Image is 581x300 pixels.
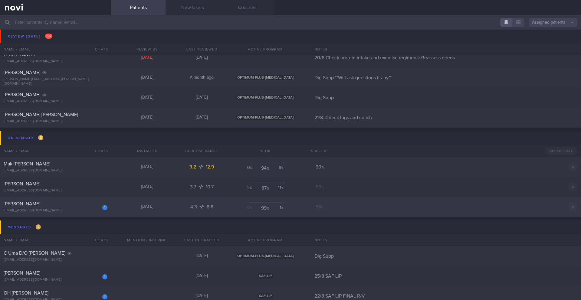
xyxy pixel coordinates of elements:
span: FERRY TANTO [4,52,35,57]
div: [PERSON_NAME][EMAIL_ADDRESS][PERSON_NAME][DOMAIN_NAME] [4,77,107,86]
div: [DATE] [175,253,229,259]
div: 25/8 SAF LIP [311,273,581,279]
div: 0 [247,165,258,171]
div: 20/8 Check protein intake and exercise regimen > Reassess needs [311,55,581,61]
div: [EMAIL_ADDRESS][DOMAIN_NAME] [4,59,107,64]
button: Assigned patients [529,18,577,27]
span: [PERSON_NAME] [4,70,40,75]
div: [EMAIL_ADDRESS][DOMAIN_NAME] [4,258,107,262]
span: OPTIMUM-PLUS-[MEDICAL_DATA] [236,75,295,80]
div: [DATE] [120,55,175,60]
div: 20/8 Check protein intake [311,35,581,41]
span: [PERSON_NAME] [4,32,40,37]
div: 58 [302,204,338,210]
span: [PERSON_NAME] [PERSON_NAME] [4,112,78,117]
div: [EMAIL_ADDRESS][DOMAIN_NAME] [4,39,107,44]
sub: % [281,167,284,170]
div: [EMAIL_ADDRESS][DOMAIN_NAME] [4,208,107,213]
div: Last Interacted [175,234,229,246]
div: [DATE] [175,115,229,120]
div: 22/8 SAF LIP FINAL R/V [311,293,581,299]
sub: % [250,207,252,210]
div: Notes [311,234,581,246]
span: 3.7 [190,184,197,189]
sub: % [267,207,269,210]
div: [DATE] [120,95,175,100]
span: 10.7 [206,184,214,189]
span: OH [PERSON_NAME] [4,291,48,295]
span: Mak [PERSON_NAME] [4,161,50,166]
span: OPTIMUM-PLUS-[MEDICAL_DATA] [236,95,295,100]
span: [PERSON_NAME] [4,92,40,97]
div: 87 [260,185,271,191]
span: 7 [36,224,41,230]
span: OPTIMUM-PLUS-[MEDICAL_DATA] [236,253,295,259]
span: SAF-LIP [258,273,273,279]
div: [DATE] [120,35,175,41]
sub: % [281,187,284,190]
div: [EMAIL_ADDRESS][DOMAIN_NAME] [4,278,107,282]
div: [DATE] [120,115,175,120]
div: 2 [247,185,258,191]
sub: % [281,207,284,210]
div: [EMAIL_ADDRESS][DOMAIN_NAME] [4,99,107,104]
sub: % [321,166,324,169]
div: [DATE] [120,204,175,210]
div: 1 [102,274,107,279]
div: 1 [102,294,107,299]
div: [DATE] [120,164,175,170]
div: [EMAIL_ADDRESS][DOMAIN_NAME] [4,119,107,124]
div: 1 [272,205,284,211]
div: [DATE] [175,273,229,279]
div: % Active [302,145,338,157]
div: [EMAIL_ADDRESS][DOMAIN_NAME] [4,188,107,193]
div: [EMAIL_ADDRESS][DOMAIN_NAME] [4,168,107,173]
div: 21/8: Check logs and coach [311,115,581,121]
div: 99 [260,205,271,211]
span: 12.9 [206,165,214,169]
sub: % [250,187,252,190]
div: [DATE] [120,184,175,190]
span: [PERSON_NAME] [4,201,40,206]
div: [DATE] [175,35,229,41]
div: 90 [302,164,338,170]
div: Dig Supp [311,95,581,101]
div: [DATE] [175,55,229,60]
div: Messages [6,223,42,231]
div: 1 [102,205,107,210]
div: A month ago [175,75,229,80]
div: [DATE] [175,293,229,299]
div: Glucose Range [175,145,229,157]
span: 8.8 [207,204,213,209]
span: [PERSON_NAME] [4,271,40,276]
div: On sensor [6,134,45,142]
div: 11 [272,185,284,191]
sub: % [267,187,269,191]
div: Chats [87,145,111,157]
span: C Uma D/O [PERSON_NAME] [4,251,65,256]
div: Dig Supp **Will ask questions if any** [311,75,581,81]
div: Installed [120,145,175,157]
sub: % [250,167,252,170]
div: % TIR [229,145,302,157]
div: Mention / Internal [120,234,175,246]
span: OPTIMUM-PLUS-[MEDICAL_DATA] [236,35,295,40]
span: SAF-LIP [258,293,273,298]
div: 0 [247,205,258,211]
div: 53 [302,184,338,190]
div: 94 [260,165,271,171]
span: OPTIMUM-PLUS-[MEDICAL_DATA] [236,115,295,120]
sub: % [267,167,269,171]
span: 3.2 [189,165,197,169]
sub: % [321,206,324,209]
span: 3 [38,135,43,140]
button: Dismiss All [545,147,577,155]
div: Dig Supp [311,253,581,259]
sub: % [321,186,324,189]
div: Active Program [229,234,302,246]
div: [DATE] [175,95,229,100]
div: Chats [87,234,111,246]
div: 6 [272,165,284,171]
span: 4.3 [190,204,198,209]
div: [DATE] [120,75,175,80]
